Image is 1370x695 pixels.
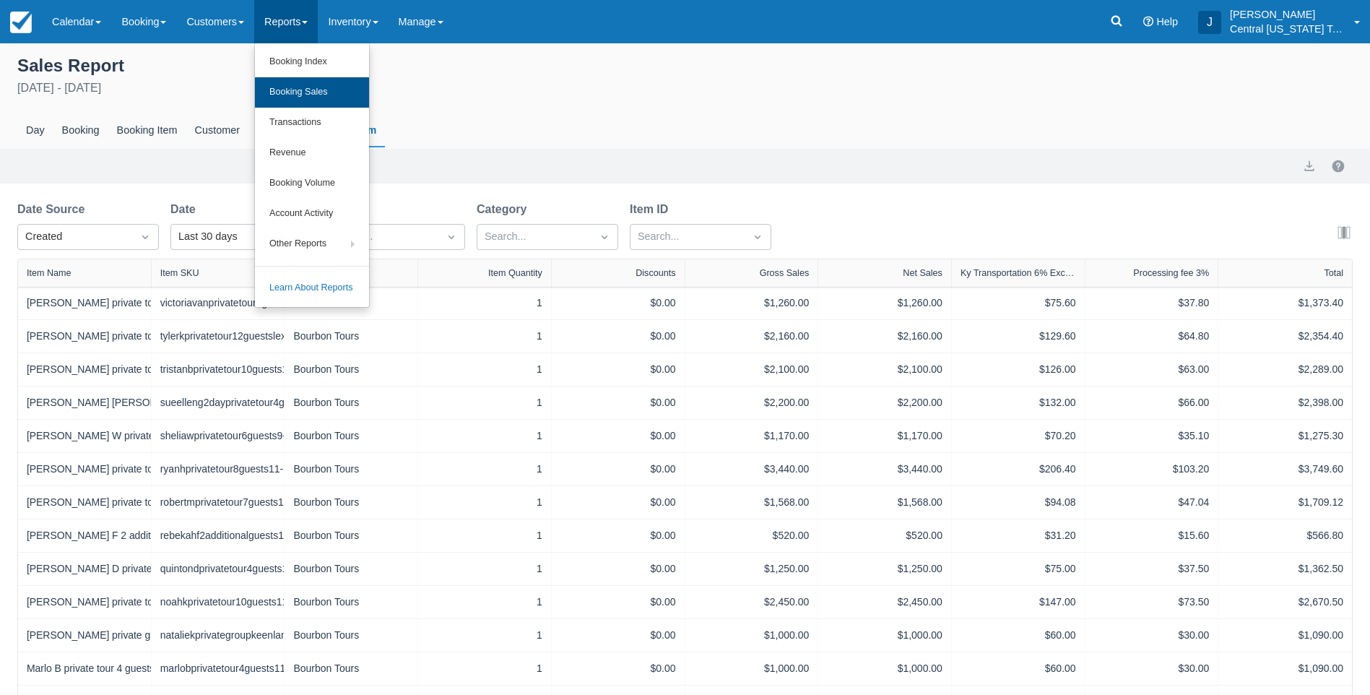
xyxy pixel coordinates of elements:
[961,295,1076,311] div: $75.60
[1227,462,1343,477] div: $3,749.60
[961,428,1076,444] div: $70.20
[293,428,409,444] div: Bourbon Tours
[694,362,810,377] div: $2,100.00
[160,628,276,643] div: nataliekprivategroupkeenlandtransportation10-3-202
[17,79,1353,97] div: [DATE] - [DATE]
[961,462,1076,477] div: $206.40
[160,561,276,577] div: quintondprivatetour4guests10-31-2025
[961,329,1076,344] div: $129.60
[827,329,942,344] div: $2,160.00
[255,229,369,259] a: Other Reports
[1094,329,1210,344] div: $64.80
[827,561,942,577] div: $1,250.00
[694,495,810,510] div: $1,568.00
[25,229,125,245] div: Created
[160,595,276,610] div: noahkprivatetour10guests11-7-2025
[254,43,370,308] ul: Reports
[1301,157,1318,175] button: export
[1227,395,1343,410] div: $2,398.00
[27,462,290,477] a: [PERSON_NAME] private tour 8 guests [DATE] and [DATE]
[1227,495,1343,510] div: $1,709.12
[170,201,201,218] label: Date
[255,199,369,229] a: Account Activity
[694,661,810,676] div: $1,000.00
[1094,428,1210,444] div: $35.10
[427,628,542,643] div: 1
[27,561,247,577] a: [PERSON_NAME] D private tour 4 guests [DATE]
[560,362,676,377] div: $0.00
[248,114,287,147] div: Staff
[560,595,676,610] div: $0.00
[255,47,369,77] a: Booking Index
[903,268,942,278] div: Net Sales
[1227,428,1343,444] div: $1,275.30
[694,561,810,577] div: $1,250.00
[597,230,612,244] span: Dropdown icon
[160,462,276,477] div: ryanhprivatetour8guests11-8-2025and11-9-2025
[293,495,409,510] div: Bourbon Tours
[1227,661,1343,676] div: $1,090.00
[1230,22,1345,36] p: Central [US_STATE] Tours
[293,362,409,377] div: Bourbon Tours
[961,528,1076,543] div: $31.20
[1156,16,1178,27] span: Help
[10,12,32,33] img: checkfront-main-nav-mini-logo.png
[27,528,233,543] a: [PERSON_NAME] F 2 additional guests 10-18
[1094,395,1210,410] div: $66.00
[1094,295,1210,311] div: $37.80
[255,273,369,303] a: Learn About Reports
[427,362,542,377] div: 1
[160,295,276,311] div: victoriavanprivatetour6guests11-15-2025
[560,628,676,643] div: $0.00
[27,268,71,278] div: Item Name
[160,362,276,377] div: tristanbprivatetour10guests10-24-2025
[1143,17,1153,27] i: Help
[560,528,676,543] div: $0.00
[160,428,276,444] div: sheliawprivatetour6guests9-22-2025
[1227,528,1343,543] div: $566.80
[1198,11,1221,34] div: J
[827,395,942,410] div: $2,200.00
[427,295,542,311] div: 1
[427,495,542,510] div: 1
[160,395,276,410] div: sueelleng2dayprivatetour4guests10-26-25and10-27-20
[255,108,369,138] a: Transactions
[27,661,188,676] a: Marlo B private tour 4 guests [DATE]
[1227,561,1343,577] div: $1,362.50
[427,462,542,477] div: 1
[427,428,542,444] div: 1
[694,628,810,643] div: $1,000.00
[178,229,278,245] div: Last 30 days
[636,268,675,278] div: Discounts
[27,295,237,311] a: [PERSON_NAME] private tour 6 guests [DATE]
[160,268,199,278] div: Item SKU
[1094,462,1210,477] div: $103.20
[827,495,942,510] div: $1,568.00
[1094,495,1210,510] div: $47.04
[255,138,369,168] a: Revenue
[560,661,676,676] div: $0.00
[160,528,276,543] div: rebekahf2additionalguests10-18
[827,595,942,610] div: $2,450.00
[255,77,369,108] a: Booking Sales
[961,628,1076,643] div: $60.00
[560,395,676,410] div: $0.00
[27,329,350,344] a: [PERSON_NAME] private tour 12 guests [GEOGRAPHIC_DATA] [DATE]
[694,528,810,543] div: $520.00
[444,230,459,244] span: Dropdown icon
[1094,528,1210,543] div: $15.60
[27,595,243,610] a: [PERSON_NAME] private tour 10 guests [DATE]
[1227,628,1343,643] div: $1,090.00
[477,201,532,218] label: Category
[160,661,276,676] div: marlobprivatetour4guests11-7-2025
[27,628,313,643] a: [PERSON_NAME] private group Keenland transportation [DATE]
[293,661,409,676] div: Bourbon Tours
[1094,661,1210,676] div: $30.00
[27,362,243,377] a: [PERSON_NAME] private tour 10 guests [DATE]
[827,462,942,477] div: $3,440.00
[427,595,542,610] div: 1
[1133,268,1209,278] div: Processing fee 3%
[108,114,186,147] div: Booking Item
[560,462,676,477] div: $0.00
[293,329,409,344] div: Bourbon Tours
